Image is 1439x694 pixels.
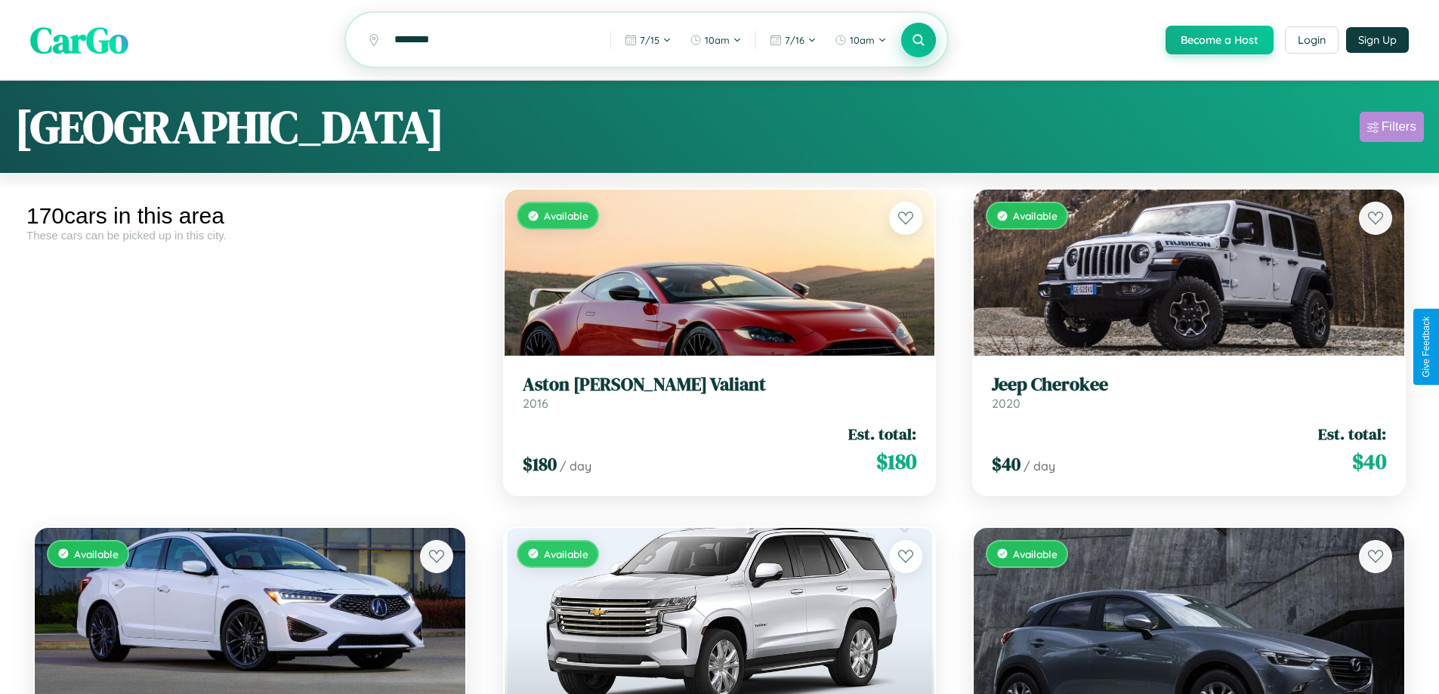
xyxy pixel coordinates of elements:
span: 7 / 15 [640,34,659,46]
button: 10am [827,28,894,52]
span: CarGo [30,15,128,65]
h1: [GEOGRAPHIC_DATA] [15,96,444,158]
div: Filters [1382,119,1416,134]
div: These cars can be picked up in this city. [26,229,474,242]
div: 170 cars in this area [26,203,474,229]
span: / day [1024,458,1055,473]
a: Jeep Cherokee2020 [992,374,1386,411]
span: Est. total: [848,423,916,445]
button: 10am [682,28,749,52]
div: Give Feedback [1421,316,1431,378]
span: 7 / 16 [785,34,804,46]
span: $ 40 [1352,446,1386,477]
span: 2016 [523,396,548,411]
span: Available [544,547,588,560]
span: / day [560,458,591,473]
h3: Aston [PERSON_NAME] Valiant [523,374,917,396]
button: Login [1285,26,1339,54]
button: Sign Up [1346,27,1409,53]
span: Available [1013,209,1058,222]
button: Filters [1360,112,1424,142]
span: 10am [705,34,730,46]
span: Est. total: [1318,423,1386,445]
span: $ 40 [992,452,1021,477]
button: 7/16 [762,28,824,52]
h3: Jeep Cherokee [992,374,1386,396]
a: Aston [PERSON_NAME] Valiant2016 [523,374,917,411]
button: 7/15 [617,28,679,52]
span: $ 180 [876,446,916,477]
span: 10am [850,34,875,46]
span: Available [74,547,119,560]
button: Become a Host [1166,26,1274,54]
span: Available [1013,547,1058,560]
span: Available [544,209,588,222]
span: 2020 [992,396,1021,411]
span: $ 180 [523,452,557,477]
